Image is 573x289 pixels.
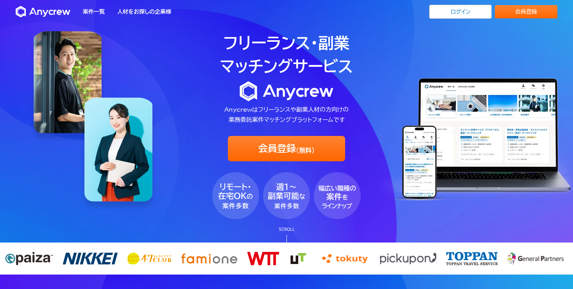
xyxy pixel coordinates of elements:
img: tokuty [317,252,369,265]
img: fv_bubble2 [263,172,310,219]
img: 47club [125,253,170,264]
a: 案件一覧 [83,9,105,14]
p: SCROLL [277,227,296,231]
img: m-out inc. [505,252,562,265]
img: Anycrew [16,6,70,18]
img: toppan [444,252,496,265]
img: famione [179,252,236,265]
a: 会員登録 [495,5,557,18]
a: 会員登録(無料) [228,136,345,161]
span: 会員登録 [258,143,296,154]
p: Anycrewはフリーランスや副業人材の方向けの 業務委託案件マッチングプラットフォームです [212,105,361,125]
a: ログイン [429,5,492,19]
img: fv_bubble3 [314,172,361,219]
img: pickupon [378,252,435,265]
h1: フリーランス・副業 マッチングサービス [212,31,361,78]
img: nikkei [61,253,116,264]
img: logo [240,81,333,102]
img: fv_bubble1 [212,172,259,219]
img: wtt [245,252,277,265]
a: 人材をお探しの企業様 [117,9,171,14]
img: paiza [3,252,51,265]
img: ut [286,252,308,265]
